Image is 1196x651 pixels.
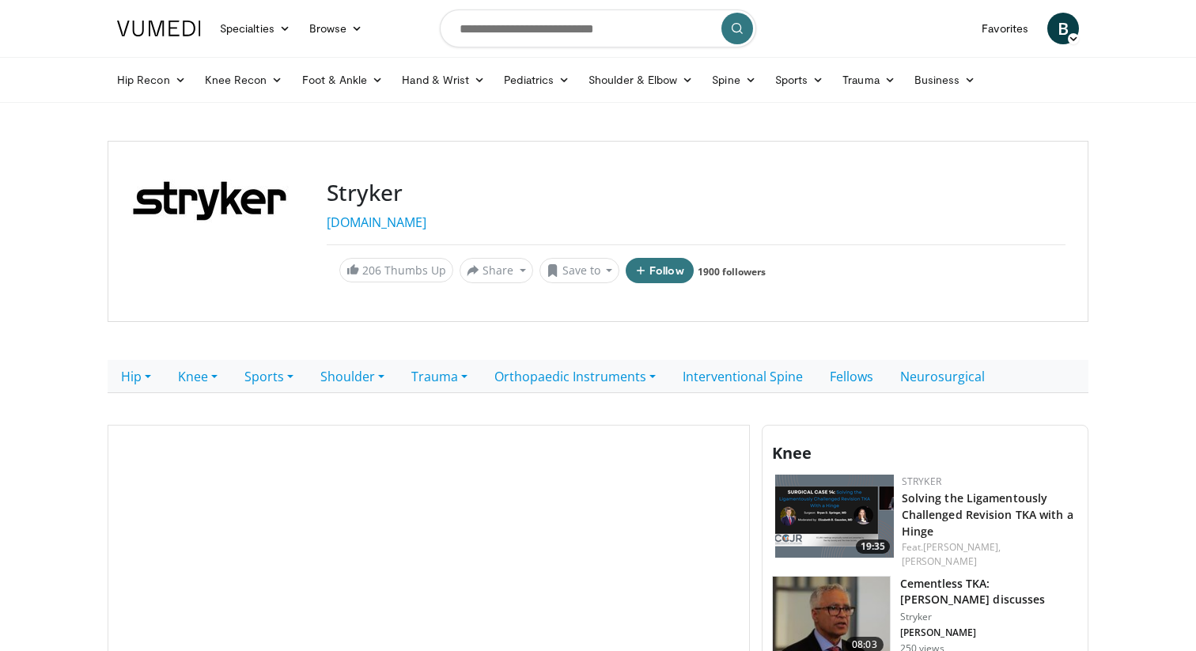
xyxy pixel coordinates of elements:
[117,21,201,36] img: VuMedi Logo
[339,258,453,282] a: 206 Thumbs Up
[900,626,1078,639] p: [PERSON_NAME]
[494,64,579,96] a: Pediatrics
[856,539,890,554] span: 19:35
[327,214,426,231] a: [DOMAIN_NAME]
[108,360,165,393] a: Hip
[772,442,812,464] span: Knee
[231,360,307,393] a: Sports
[669,360,816,393] a: Interventional Spine
[626,258,694,283] button: Follow
[460,258,533,283] button: Share
[905,64,986,96] a: Business
[307,360,398,393] a: Shoulder
[702,64,765,96] a: Spine
[902,540,1075,569] div: Feat.
[698,265,766,278] a: 1900 followers
[900,611,1078,623] p: Stryker
[481,360,669,393] a: Orthopaedic Instruments
[833,64,905,96] a: Trauma
[195,64,293,96] a: Knee Recon
[887,360,998,393] a: Neurosurgical
[972,13,1038,44] a: Favorites
[902,475,941,488] a: Stryker
[108,64,195,96] a: Hip Recon
[210,13,300,44] a: Specialties
[766,64,834,96] a: Sports
[902,554,977,568] a: [PERSON_NAME]
[392,64,494,96] a: Hand & Wrist
[293,64,393,96] a: Foot & Ankle
[900,576,1078,607] h3: Cementless TKA: [PERSON_NAME] discusses
[440,9,756,47] input: Search topics, interventions
[165,360,231,393] a: Knee
[300,13,373,44] a: Browse
[816,360,887,393] a: Fellows
[539,258,620,283] button: Save to
[902,490,1073,539] a: Solving the Ligamentously Challenged Revision TKA with a Hinge
[1047,13,1079,44] a: B
[923,540,1001,554] a: [PERSON_NAME],
[362,263,381,278] span: 206
[398,360,481,393] a: Trauma
[775,475,894,558] img: d0bc407b-43da-4ed6-9d91-ec49560f3b3e.png.150x105_q85_crop-smart_upscale.png
[775,475,894,558] a: 19:35
[579,64,702,96] a: Shoulder & Elbow
[327,180,1065,206] h3: Stryker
